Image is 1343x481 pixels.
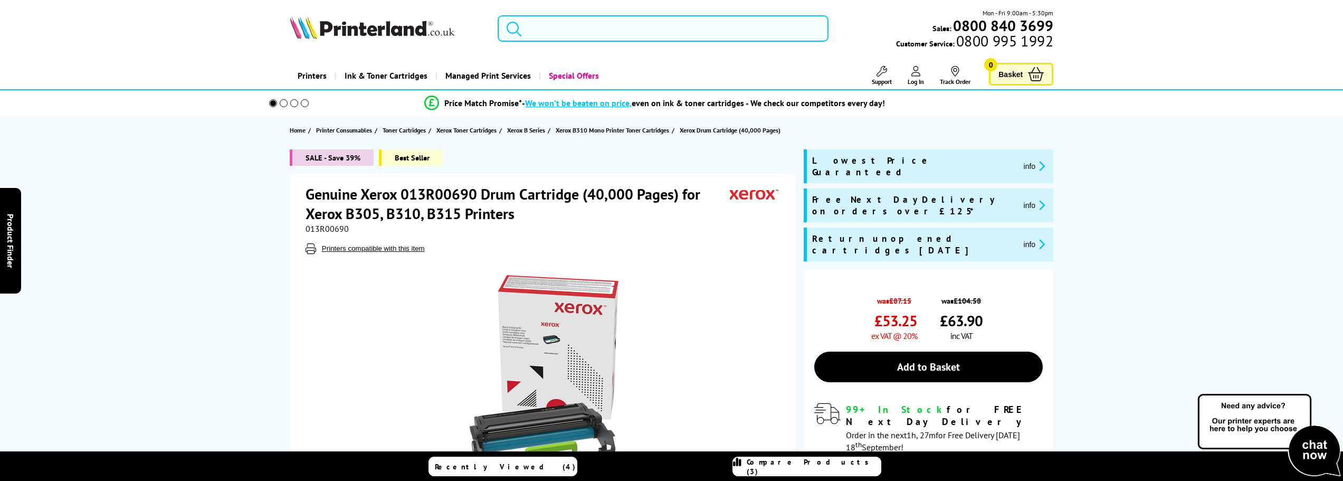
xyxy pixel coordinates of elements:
span: 1h, 27m [907,430,936,440]
a: Xerox B310 Mono Printer Toner Cartridges [556,125,672,136]
a: Special Offers [539,62,607,89]
a: Printer Consumables [316,125,375,136]
a: Printerland Logo [290,16,484,41]
span: Xerox Toner Cartridges [436,125,497,136]
div: for FREE Next Day Delivery [846,403,1043,428]
a: Recently Viewed (4) [428,457,577,476]
span: Log In [908,78,924,86]
a: Xerox B Series [507,125,548,136]
span: Best Seller [379,149,443,166]
strike: £87.15 [889,296,911,306]
a: Compare Products (3) [732,457,881,476]
span: Ink & Toner Cartridges [345,62,427,89]
div: modal_delivery [814,403,1043,452]
span: SALE - Save 39% [290,149,374,166]
a: Xerox Drum Cartridge (40,000 Pages) [680,125,783,136]
span: Compare Products (3) [747,457,881,476]
span: Sales: [932,23,951,33]
a: Add to Basket [814,352,1043,382]
span: Toner Cartridges [383,125,426,136]
span: Xerox Drum Cartridge (40,000 Pages) [680,125,780,136]
a: Home [290,125,308,136]
span: Xerox B310 Mono Printer Toner Cartridges [556,125,669,136]
span: £53.25 [874,311,917,331]
span: 0 [984,58,997,71]
span: We won’t be beaten on price, [525,98,632,108]
li: modal_Promise [255,94,1055,112]
button: Printers compatible with this item [319,244,428,253]
span: Return unopened cartridges [DATE] [812,233,1015,256]
a: Managed Print Services [435,62,539,89]
span: Mon - Fri 9:00am - 5:30pm [983,8,1053,18]
sup: th [855,440,862,449]
img: Xerox [730,184,778,204]
a: Xerox Toner Cartridges [436,125,499,136]
a: Basket 0 [989,63,1053,86]
a: Log In [908,66,924,86]
span: Printer Consumables [316,125,372,136]
img: Open Live Chat window [1195,392,1343,479]
a: Printers [290,62,335,89]
img: Printerland Logo [290,16,454,39]
button: promo-description [1021,199,1049,211]
span: Xerox B Series [507,125,545,136]
span: Recently Viewed (4) [435,462,576,471]
span: Order in the next for Free Delivery [DATE] 18 September! [846,430,1020,452]
strike: £104.58 [954,296,981,306]
a: Support [872,66,892,86]
a: Track Order [940,66,970,86]
span: Product Finder [5,213,16,268]
button: promo-description [1021,160,1049,172]
div: - even on ink & toner cartridges - We check our competitors every day! [522,98,885,108]
span: Lowest Price Guaranteed [812,155,1015,178]
a: 0800 840 3699 [951,21,1053,31]
span: Home [290,125,306,136]
span: Price Match Promise* [444,98,522,108]
span: was [940,290,983,306]
span: Basket [998,67,1023,81]
b: 0800 840 3699 [953,16,1053,35]
span: ex VAT @ 20% [871,331,917,341]
h1: Genuine Xerox 013R00690 Drum Cartridge (40,000 Pages) for Xerox B305, B310, B315 Printers [306,184,730,223]
span: 99+ In Stock [846,403,947,416]
span: £63.90 [940,311,983,331]
a: Ink & Toner Cartridges [335,62,435,89]
span: inc VAT [950,331,973,341]
span: was [871,290,917,306]
span: Support [872,78,892,86]
span: 013R00690 [306,223,349,234]
span: Free Next Day Delivery on orders over £125* [812,194,1015,217]
span: 0800 995 1992 [955,36,1053,46]
span: Customer Service: [896,36,1053,49]
a: Toner Cartridges [383,125,428,136]
button: promo-description [1021,238,1049,250]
